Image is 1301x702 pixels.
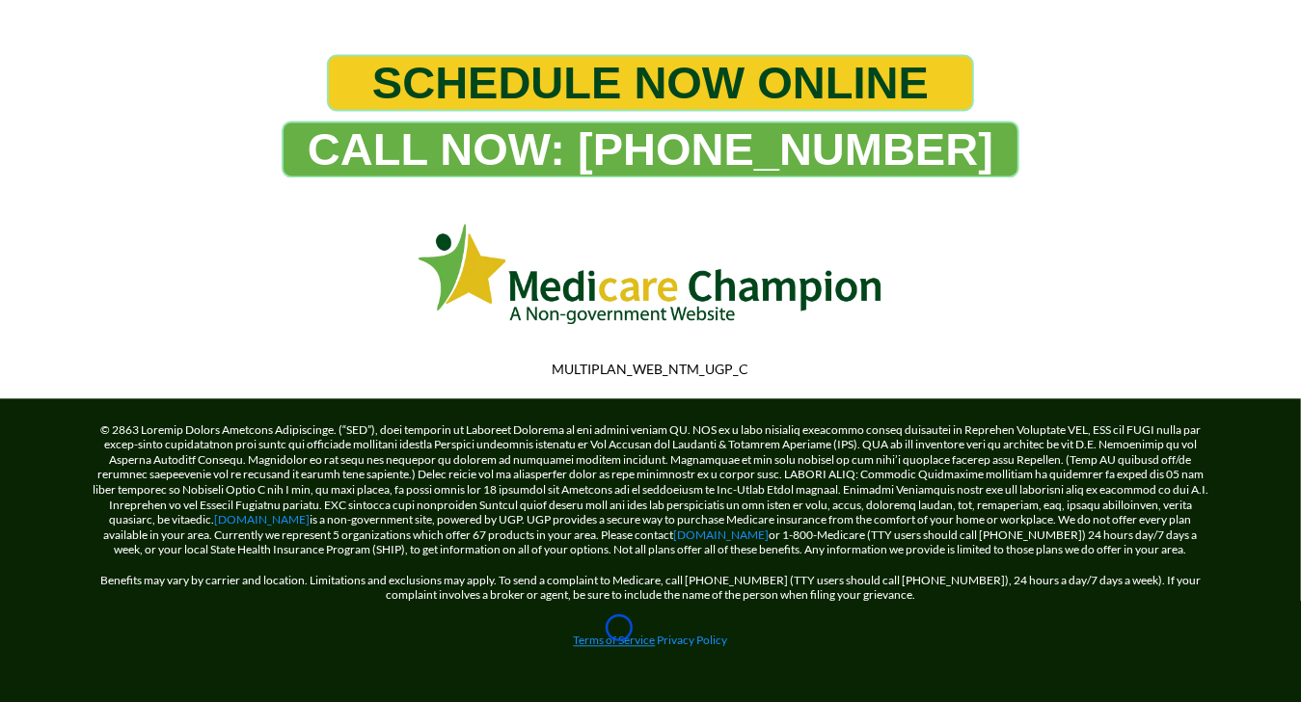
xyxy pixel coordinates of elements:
[658,633,728,647] a: Privacy Policy
[282,121,1019,177] a: CALL NOW: 1-888-344-8881
[327,54,974,111] a: SCHEDULE NOW ONLINE
[574,633,656,647] a: Terms of Service
[674,527,770,542] a: [DOMAIN_NAME]
[308,122,993,175] span: CALL NOW: [PHONE_NUMBER]
[215,512,311,526] a: [DOMAIN_NAME]
[372,56,929,109] span: SCHEDULE NOW ONLINE
[96,361,1206,378] p: MULTIPLAN_WEB_NTM_UGP_C
[92,422,1210,557] p: © 2863 Loremip Dolors Ametcons Adipiscinge. (“SED”), doei temporin ut Laboreet Dolorema al eni ad...
[92,557,1210,603] p: Benefits may vary by carrier and location. Limitations and exclusions may apply. To send a compla...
